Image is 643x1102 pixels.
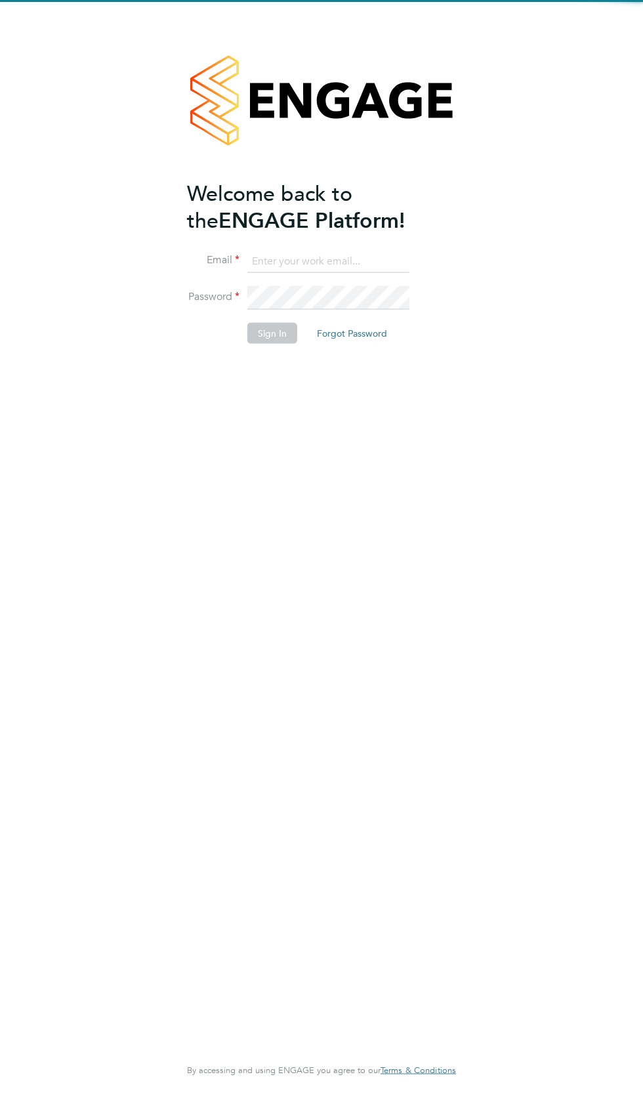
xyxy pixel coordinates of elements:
[247,249,409,273] input: Enter your work email...
[381,1065,456,1076] a: Terms & Conditions
[381,1065,456,1076] span: Terms & Conditions
[187,180,352,233] span: Welcome back to the
[187,1065,456,1076] span: By accessing and using ENGAGE you agree to our
[247,323,297,344] button: Sign In
[187,290,239,304] label: Password
[306,323,398,344] button: Forgot Password
[187,180,443,234] h2: ENGAGE Platform!
[187,253,239,267] label: Email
